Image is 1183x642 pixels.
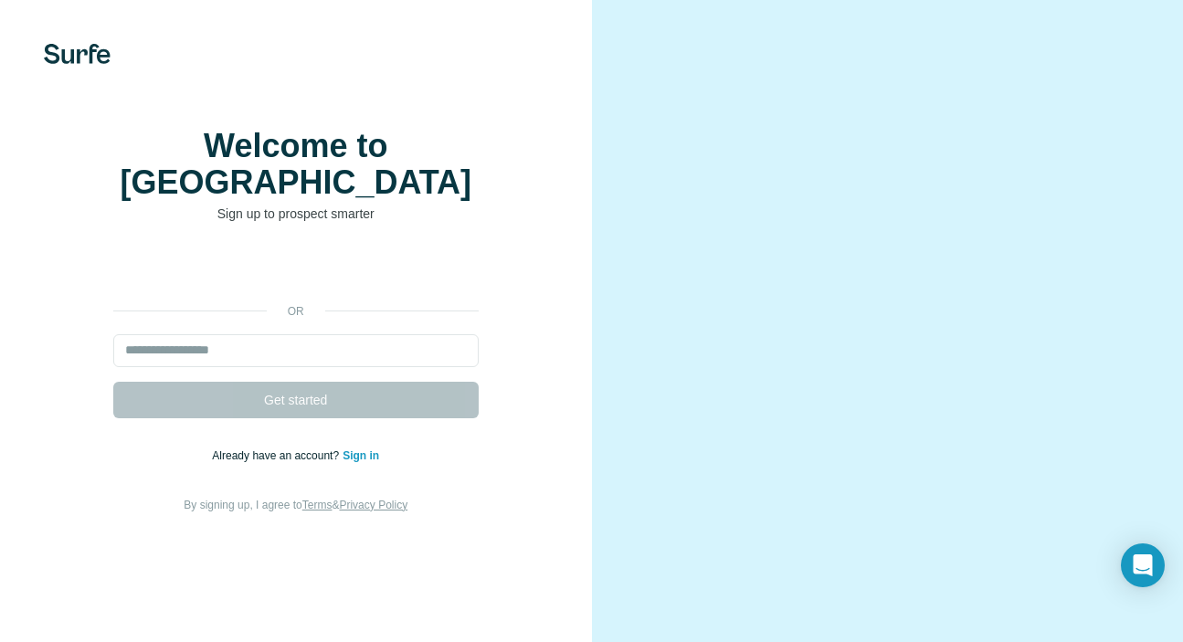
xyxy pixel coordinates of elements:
[339,499,407,511] a: Privacy Policy
[184,499,407,511] span: By signing up, I agree to &
[267,303,325,320] p: or
[44,44,111,64] img: Surfe's logo
[113,128,479,201] h1: Welcome to [GEOGRAPHIC_DATA]
[1121,543,1165,587] div: Open Intercom Messenger
[104,250,488,290] iframe: Кнопка "Войти с аккаунтом Google"
[212,449,343,462] span: Already have an account?
[113,205,479,223] p: Sign up to prospect smarter
[302,499,333,511] a: Terms
[343,449,379,462] a: Sign in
